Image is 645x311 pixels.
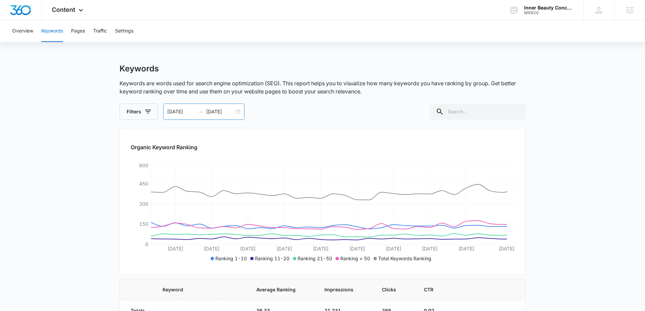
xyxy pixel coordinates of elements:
[524,10,574,15] div: account id
[71,20,85,42] button: Pages
[430,104,526,120] input: Search...
[139,181,148,186] tspan: 450
[167,108,195,115] input: Start date
[424,286,435,293] span: CTR
[145,241,148,247] tspan: 0
[422,246,437,251] tspan: [DATE]
[120,64,159,74] h1: Keywords
[298,256,332,261] span: Ranking 21-50
[255,256,289,261] span: Ranking 11-20
[313,246,328,251] tspan: [DATE]
[386,246,401,251] tspan: [DATE]
[120,79,526,95] p: Keywords are words used for search engine optimization (SEO). This report helps you to visualize ...
[139,201,148,207] tspan: 300
[198,109,203,114] span: swap-right
[139,162,148,168] tspan: 600
[524,5,574,10] div: account name
[163,286,230,293] span: Keyword
[340,256,370,261] span: Ranking > 50
[324,286,356,293] span: Impressions
[139,221,148,227] tspan: 150
[115,20,133,42] button: Settings
[41,20,63,42] button: Keywords
[458,246,474,251] tspan: [DATE]
[204,246,219,251] tspan: [DATE]
[256,286,298,293] span: Average Ranking
[93,20,107,42] button: Traffic
[276,246,292,251] tspan: [DATE]
[12,20,33,42] button: Overview
[498,246,514,251] tspan: [DATE]
[120,104,158,120] button: Filters
[167,246,183,251] tspan: [DATE]
[349,246,365,251] tspan: [DATE]
[131,143,515,151] h2: Organic Keyword Ranking
[52,6,75,13] span: Content
[378,256,431,261] span: Total Keywords Ranking
[240,246,256,251] tspan: [DATE]
[382,286,398,293] span: Clicks
[206,108,234,115] input: End date
[215,256,247,261] span: Ranking 1-10
[198,109,203,114] span: to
